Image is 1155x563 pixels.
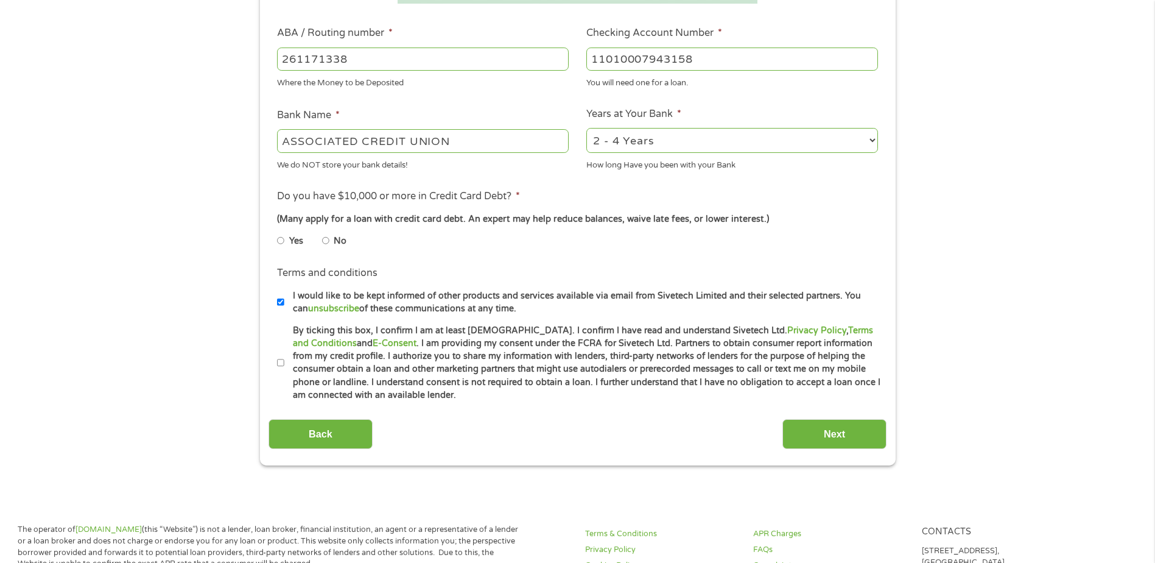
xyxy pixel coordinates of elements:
[277,48,569,71] input: 263177916
[277,213,877,226] div: (Many apply for a loan with credit card debt. An expert may help reduce balances, waive late fees...
[277,267,377,280] label: Terms and conditions
[269,419,373,449] input: Back
[277,155,569,171] div: We do NOT store your bank details!
[586,48,878,71] input: 345634636
[277,73,569,90] div: Where the Money to be Deposited
[782,419,886,449] input: Next
[277,190,520,203] label: Do you have $10,000 or more in Credit Card Debt?
[293,325,873,349] a: Terms and Conditions
[284,289,882,316] label: I would like to be kept informed of other products and services available via email from Sivetech...
[277,109,340,122] label: Bank Name
[586,108,681,121] label: Years at Your Bank
[787,325,846,336] a: Privacy Policy
[586,27,722,40] label: Checking Account Number
[753,528,907,540] a: APR Charges
[585,528,739,540] a: Terms & Conditions
[284,324,882,402] label: By ticking this box, I confirm I am at least [DEMOGRAPHIC_DATA]. I confirm I have read and unders...
[289,235,303,248] label: Yes
[586,73,878,90] div: You will need one for a loan.
[373,338,416,349] a: E-Consent
[586,155,878,171] div: How long Have you been with your Bank
[75,525,142,534] a: [DOMAIN_NAME]
[753,544,907,556] a: FAQs
[334,235,346,248] label: No
[922,526,1075,538] h4: Contacts
[308,303,359,314] a: unsubscribe
[277,27,393,40] label: ABA / Routing number
[585,544,739,556] a: Privacy Policy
